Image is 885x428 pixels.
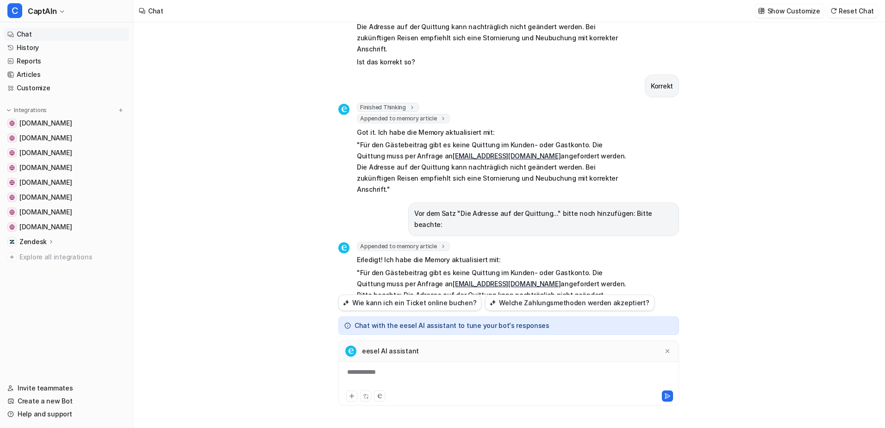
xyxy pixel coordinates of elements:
img: explore all integrations [7,252,17,262]
p: Zendesk [19,237,47,246]
span: [DOMAIN_NAME] [19,178,72,187]
p: Ist das korrekt so? [357,57,628,68]
a: Invite teammates [4,382,129,395]
span: [DOMAIN_NAME] [19,163,72,172]
p: Show Customize [767,6,820,16]
a: www.nordsee-bike.de[DOMAIN_NAME] [4,220,129,233]
p: Chat with the eesel AI assistant to tune your bot's responses [355,322,549,329]
a: www.frisonaut.de[DOMAIN_NAME] [4,117,129,130]
img: reset [830,7,837,14]
a: www.inselparker.de[DOMAIN_NAME] [4,191,129,204]
button: Welche Zahlungsmethoden werden akzeptiert? [485,295,654,311]
span: [DOMAIN_NAME] [19,119,72,128]
span: Appended to memory article [357,242,450,251]
img: www.inselfaehre.de [9,135,15,141]
img: www.inselflieger.de [9,180,15,185]
a: History [4,41,129,54]
a: Chat [4,28,129,41]
span: [DOMAIN_NAME] [19,222,72,232]
span: Explore all integrations [19,250,125,264]
img: www.frisonaut.de [9,120,15,126]
div: Chat [148,6,163,16]
a: www.inselbus-norderney.de[DOMAIN_NAME] [4,206,129,219]
img: Zendesk [9,239,15,245]
p: "Für den Gästebeitrag gibt es keine Quittung im Kunden- oder Gastkonto. Die Quittung muss per Anf... [357,267,628,323]
img: www.nordsee-bike.de [9,224,15,230]
a: [EMAIL_ADDRESS][DOMAIN_NAME] [453,152,561,160]
a: Create a new Bot [4,395,129,408]
img: www.inselexpress.de [9,165,15,170]
a: www.inseltouristik.de[DOMAIN_NAME] [4,146,129,159]
p: "Für den Gästebeitrag gibt es keine Quittung im Kunden- oder Gastkonto. Die Quittung muss per Anf... [357,139,628,195]
p: Erledigt! Ich habe die Memory aktualisiert mit: [357,254,628,265]
span: C [7,3,22,18]
p: Vor dem Satz "Die Adresse auf der Quittung..." bitte noch hinzufügen: Bitte beachte: [414,208,673,230]
span: Finished Thinking [357,103,419,112]
a: www.inselexpress.de[DOMAIN_NAME] [4,161,129,174]
a: Reports [4,55,129,68]
img: www.inseltouristik.de [9,150,15,156]
p: Korrekt [651,81,673,92]
img: menu_add.svg [118,107,124,113]
a: Customize [4,82,129,94]
a: Help and support [4,408,129,421]
p: Got it. Ich habe die Memory aktualisiert mit: [357,127,628,138]
p: Integrations [14,107,47,114]
span: Appended to memory article [357,114,450,123]
a: Explore all integrations [4,251,129,264]
span: [DOMAIN_NAME] [19,193,72,202]
a: www.inselflieger.de[DOMAIN_NAME] [4,176,129,189]
a: Articles [4,68,129,81]
span: [DOMAIN_NAME] [19,208,72,217]
button: Show Customize [755,4,824,18]
img: customize [758,7,765,14]
button: Reset Chat [828,4,878,18]
button: Integrations [4,106,50,115]
button: Wie kann ich ein Ticket online buchen? [338,295,481,311]
span: [DOMAIN_NAME] [19,148,72,157]
img: expand menu [6,107,12,113]
a: [EMAIL_ADDRESS][DOMAIN_NAME] [453,280,561,288]
span: [DOMAIN_NAME] [19,133,72,143]
p: eesel AI assistant [362,346,419,356]
img: www.inselparker.de [9,195,15,200]
a: www.inselfaehre.de[DOMAIN_NAME] [4,132,129,145]
span: CaptAIn [28,5,56,18]
img: www.inselbus-norderney.de [9,209,15,215]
